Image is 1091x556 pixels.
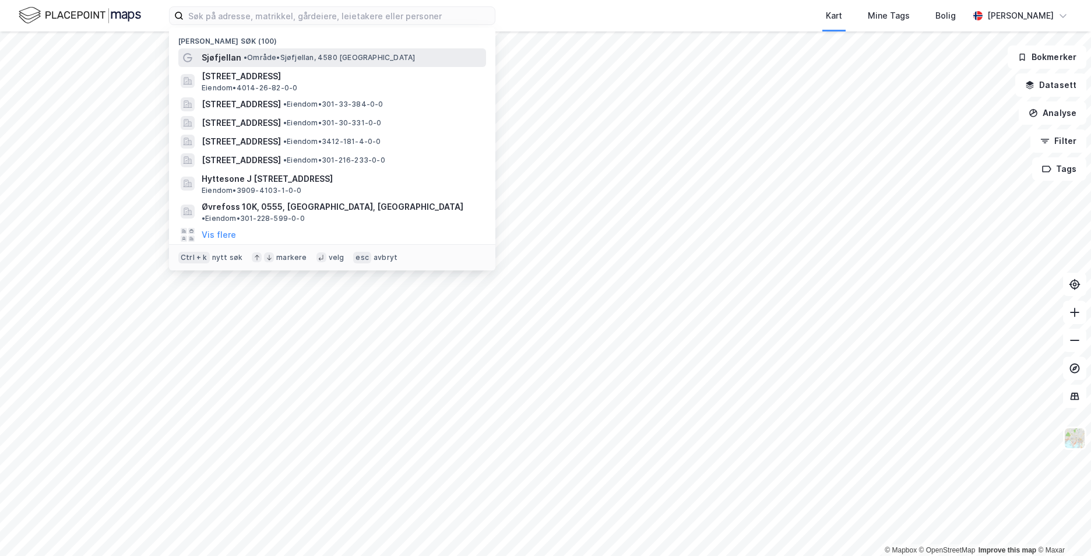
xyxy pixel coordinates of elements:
span: Øvrefoss 10K, 0555, [GEOGRAPHIC_DATA], [GEOGRAPHIC_DATA] [202,200,463,214]
button: Filter [1030,129,1086,153]
div: esc [353,252,371,263]
span: Eiendom • 301-228-599-0-0 [202,214,305,223]
input: Søk på adresse, matrikkel, gårdeiere, leietakere eller personer [184,7,495,24]
span: Sjøfjellan [202,51,241,65]
span: Eiendom • 4014-26-82-0-0 [202,83,297,93]
div: Ctrl + k [178,252,210,263]
span: Eiendom • 3412-181-4-0-0 [283,137,381,146]
button: Tags [1032,157,1086,181]
img: Z [1064,427,1086,449]
span: [STREET_ADDRESS] [202,153,281,167]
div: markere [276,253,307,262]
button: Bokmerker [1008,45,1086,69]
img: logo.f888ab2527a4732fd821a326f86c7f29.svg [19,5,141,26]
div: Kart [826,9,842,23]
span: Eiendom • 301-30-331-0-0 [283,118,382,128]
span: Hyttesone J [STREET_ADDRESS] [202,172,481,186]
div: velg [329,253,344,262]
span: • [283,137,287,146]
span: • [283,156,287,164]
span: Eiendom • 3909-4103-1-0-0 [202,186,302,195]
span: [STREET_ADDRESS] [202,135,281,149]
span: Eiendom • 301-216-233-0-0 [283,156,385,165]
span: [STREET_ADDRESS] [202,116,281,130]
span: [STREET_ADDRESS] [202,97,281,111]
div: nytt søk [212,253,243,262]
span: • [283,100,287,108]
div: avbryt [374,253,397,262]
button: Datasett [1015,73,1086,97]
div: [PERSON_NAME] søk (100) [169,27,495,48]
div: Bolig [935,9,956,23]
span: • [283,118,287,127]
iframe: Chat Widget [1033,500,1091,556]
span: Område • Sjøfjellan, 4580 [GEOGRAPHIC_DATA] [244,53,415,62]
span: Eiendom • 301-33-384-0-0 [283,100,383,109]
div: Mine Tags [868,9,910,23]
a: Mapbox [885,546,917,554]
span: [STREET_ADDRESS] [202,69,481,83]
span: • [244,53,247,62]
button: Analyse [1019,101,1086,125]
div: [PERSON_NAME] [987,9,1054,23]
a: Improve this map [979,546,1036,554]
button: Vis flere [202,228,236,242]
a: OpenStreetMap [919,546,976,554]
span: • [202,214,205,223]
